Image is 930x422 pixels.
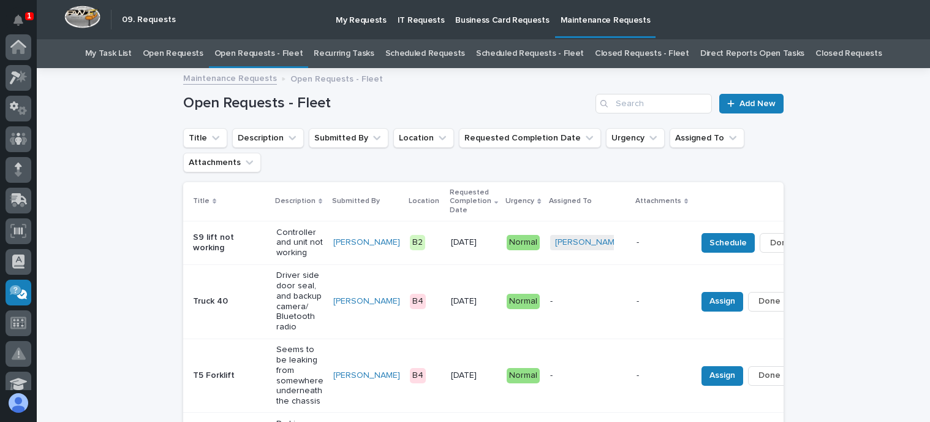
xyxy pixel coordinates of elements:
[815,39,882,68] a: Closed Requests
[507,294,540,309] div: Normal
[701,292,743,312] button: Assign
[410,368,426,383] div: B4
[276,345,323,407] p: Seems to be leaking from somewhere underneath the chassis
[637,296,687,307] p: -
[507,368,540,383] div: Normal
[719,94,784,113] a: Add New
[550,370,627,381] p: -
[410,294,426,309] div: B4
[385,39,465,68] a: Scheduled Requests
[507,235,540,250] div: Normal
[193,296,267,307] p: Truck 40
[459,128,601,148] button: Requested Completion Date
[709,368,735,383] span: Assign
[193,232,267,253] p: S9 lift not working
[700,39,804,68] a: Direct Reports Open Tasks
[122,15,176,25] h2: 09. Requests
[709,294,735,309] span: Assign
[635,194,681,208] p: Attachments
[333,370,400,381] a: [PERSON_NAME]
[595,94,712,113] input: Search
[770,236,792,250] span: Done
[701,233,755,253] button: Schedule
[505,194,534,208] p: Urgency
[183,94,591,112] h1: Open Requests - Fleet
[183,221,844,264] tr: S9 lift not workingController and unit not working[PERSON_NAME] B2[DATE]Normal[PERSON_NAME] -Sche...
[333,237,400,248] a: [PERSON_NAME]
[748,366,791,386] button: Done
[15,15,31,34] div: Notifications1
[393,128,454,148] button: Location
[670,128,744,148] button: Assigned To
[760,233,803,253] button: Done
[183,128,227,148] button: Title
[758,294,781,309] span: Done
[450,186,491,217] p: Requested Completion Date
[183,264,844,339] tr: Truck 40Driver side door seal, and backup camera/ Bluetooth radio[PERSON_NAME] B4[DATE]Normal--As...
[332,194,380,208] p: Submitted By
[143,39,203,68] a: Open Requests
[606,128,665,148] button: Urgency
[758,368,781,383] span: Done
[701,366,743,386] button: Assign
[451,370,497,381] p: [DATE]
[637,370,687,381] p: -
[276,270,323,332] p: Driver side door seal, and backup camera/ Bluetooth radio
[214,39,303,68] a: Open Requests - Fleet
[309,128,388,148] button: Submitted By
[6,390,31,416] button: users-avatar
[595,39,689,68] a: Closed Requests - Fleet
[27,12,31,20] p: 1
[333,296,400,307] a: [PERSON_NAME]
[709,236,747,250] span: Schedule
[183,339,844,413] tr: T5 ForkliftSeems to be leaking from somewhere underneath the chassis[PERSON_NAME] B4[DATE]Normal-...
[193,194,210,208] p: Title
[748,292,791,312] button: Done
[276,228,323,258] p: Controller and unit not working
[183,71,277,85] a: Maintenance Requests
[6,7,31,33] button: Notifications
[85,39,132,68] a: My Task List
[451,296,497,307] p: [DATE]
[550,296,627,307] p: -
[637,237,687,248] p: -
[409,194,439,208] p: Location
[64,6,100,28] img: Workspace Logo
[739,99,776,108] span: Add New
[275,194,316,208] p: Description
[314,39,374,68] a: Recurring Tasks
[410,235,425,250] div: B2
[290,71,383,85] p: Open Requests - Fleet
[549,194,592,208] p: Assigned To
[193,370,267,381] p: T5 Forklift
[183,153,261,172] button: Attachments
[232,128,304,148] button: Description
[555,237,622,248] a: [PERSON_NAME]
[451,237,497,248] p: [DATE]
[476,39,584,68] a: Scheduled Requests - Fleet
